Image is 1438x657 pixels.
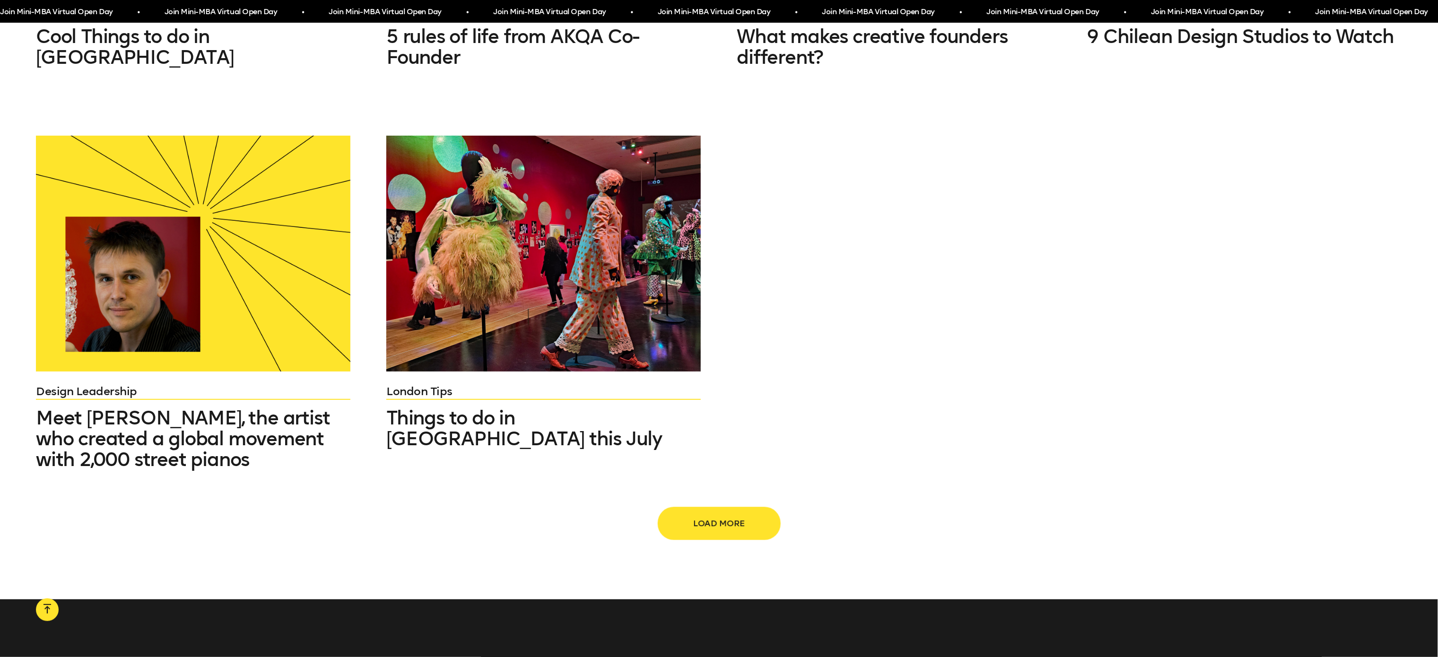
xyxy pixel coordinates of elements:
[737,26,1051,68] a: What makes creative founders different?
[794,4,796,21] span: •
[659,508,780,539] button: Load more
[1123,4,1125,21] span: •
[1287,4,1290,21] span: •
[136,4,139,21] span: •
[959,4,961,21] span: •
[36,383,350,400] a: Design Leadership
[36,406,330,471] span: Meet [PERSON_NAME], the artist who created a global movement with 2,000 street pianos
[465,4,467,21] span: •
[1088,26,1402,47] a: 9 Chilean Design Studios to Watch
[386,26,701,68] a: 5 rules of life from AKQA Co-Founder
[737,25,1007,69] span: What makes creative founders different?
[386,406,662,450] span: Things to do in [GEOGRAPHIC_DATA] this July
[1088,25,1394,48] span: 9 Chilean Design Studios to Watch
[36,26,350,68] a: Cool Things to do in [GEOGRAPHIC_DATA]
[629,4,632,21] span: •
[386,407,701,449] a: Things to do in [GEOGRAPHIC_DATA] this July
[674,514,765,532] span: Load more
[36,407,350,470] a: Meet [PERSON_NAME], the artist who created a global movement with 2,000 street pianos
[301,4,303,21] span: •
[386,25,640,69] span: 5 rules of life from AKQA Co-Founder
[386,383,701,400] a: London Tips
[36,25,234,69] span: Cool Things to do in [GEOGRAPHIC_DATA]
